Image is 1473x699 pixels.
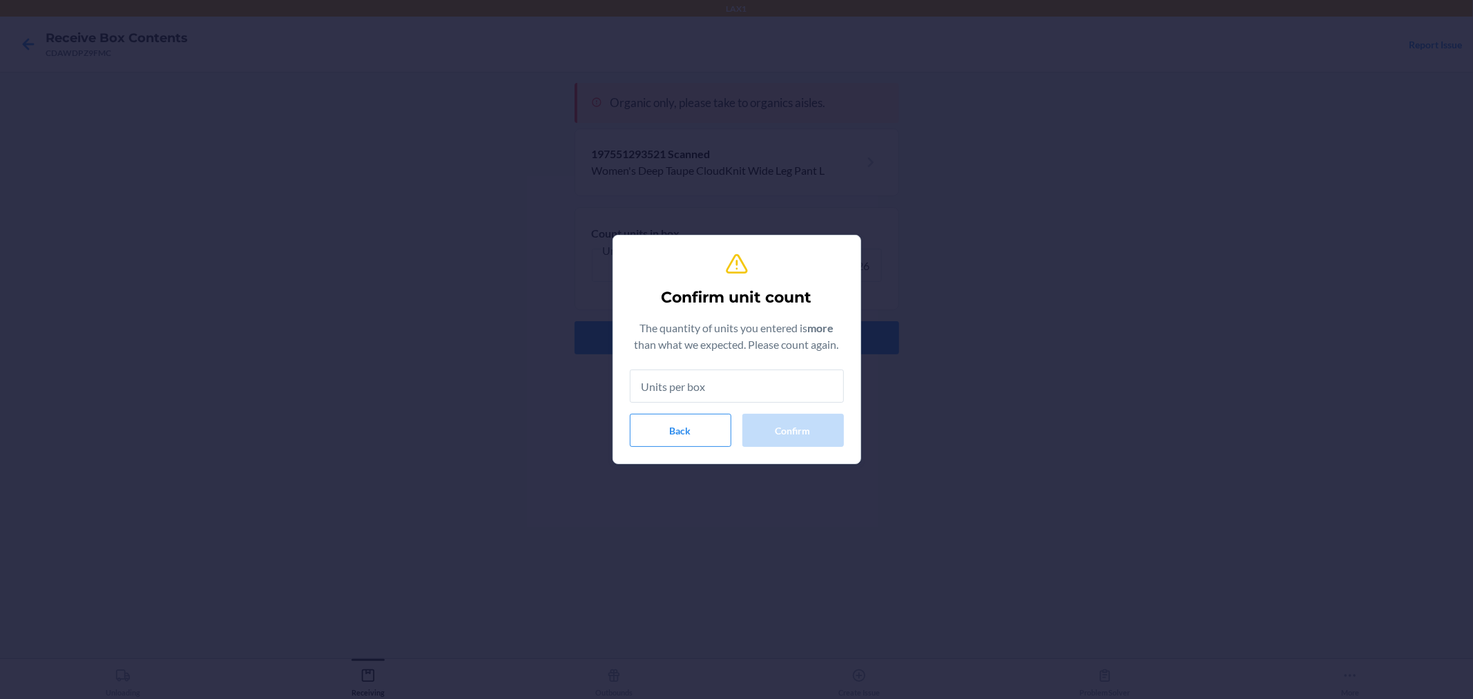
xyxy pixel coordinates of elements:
button: Back [630,414,731,447]
input: Units per box [630,370,844,403]
p: The quantity of units you entered is than what we expected. Please count again. [630,320,844,353]
button: Confirm [742,414,844,447]
h2: Confirm unit count [662,287,812,309]
b: more [807,321,834,334]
